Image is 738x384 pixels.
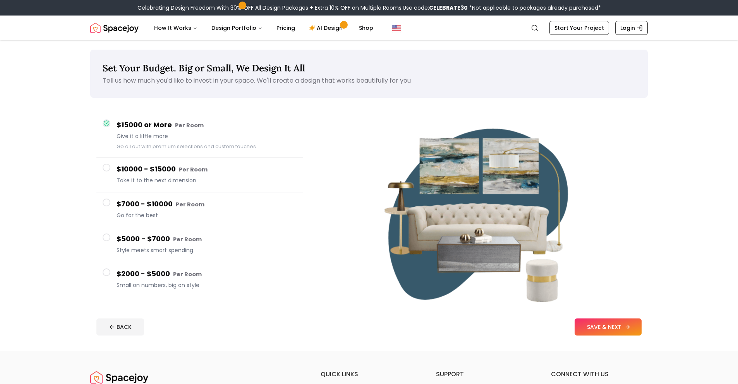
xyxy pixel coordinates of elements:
img: Spacejoy Logo [90,20,139,36]
span: *Not applicable to packages already purchased* [468,4,601,12]
small: Go all out with premium selections and custom touches [117,143,256,150]
h4: $7000 - $10000 [117,199,297,210]
button: How It Works [148,20,204,36]
span: Go for the best [117,211,297,219]
a: Shop [353,20,379,36]
h6: support [436,370,533,379]
b: CELEBRATE30 [429,4,468,12]
a: Login [615,21,648,35]
a: Spacejoy [90,20,139,36]
button: $5000 - $7000 Per RoomStyle meets smart spending [96,227,303,262]
div: Celebrating Design Freedom With 30% OFF All Design Packages + Extra 10% OFF on Multiple Rooms. [137,4,601,12]
a: Pricing [270,20,301,36]
small: Per Room [176,201,204,208]
button: $2000 - $5000 Per RoomSmall on numbers, big on style [96,262,303,297]
h4: $10000 - $15000 [117,164,297,175]
span: Give it a little more [117,132,297,140]
span: Take it to the next dimension [117,176,297,184]
h4: $5000 - $7000 [117,234,297,245]
p: Tell us how much you'd like to invest in your space. We'll create a design that works beautifully... [103,76,635,85]
small: Per Room [173,235,202,243]
h4: $2000 - $5000 [117,268,297,280]
h6: connect with us [551,370,648,379]
button: BACK [96,318,144,336]
a: Start Your Project [549,21,609,35]
img: United States [392,23,401,33]
a: AI Design [303,20,351,36]
h6: quick links [321,370,417,379]
h4: $15000 or More [117,119,297,131]
button: SAVE & NEXT [575,318,642,336]
button: Design Portfolio [205,20,269,36]
nav: Main [148,20,379,36]
span: Style meets smart spending [117,246,297,254]
small: Per Room [175,121,204,129]
span: Use code: [403,4,468,12]
button: $10000 - $15000 Per RoomTake it to the next dimension [96,157,303,192]
button: $7000 - $10000 Per RoomGo for the best [96,192,303,227]
small: Per Room [179,166,208,173]
span: Small on numbers, big on style [117,281,297,289]
small: Per Room [173,270,202,278]
button: $15000 or More Per RoomGive it a little moreGo all out with premium selections and custom touches [96,113,303,157]
span: Set Your Budget. Big or Small, We Design It All [103,62,305,74]
nav: Global [90,16,648,40]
